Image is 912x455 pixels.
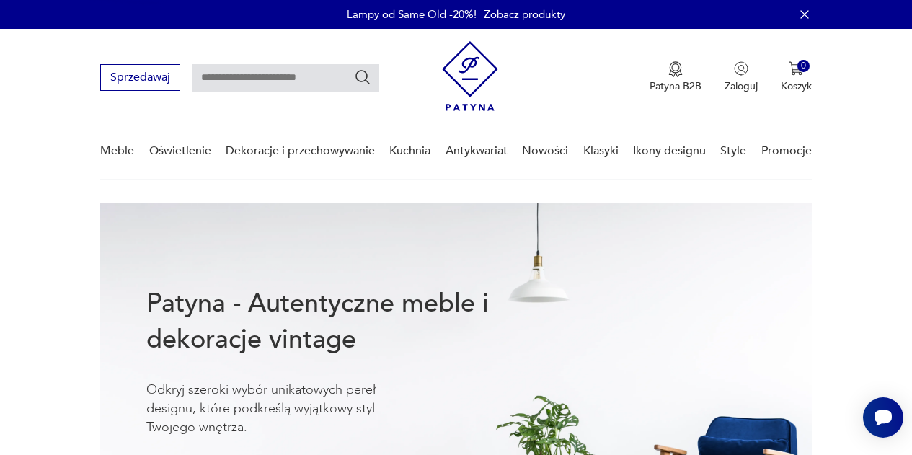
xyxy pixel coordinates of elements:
a: Kuchnia [389,123,430,179]
a: Oświetlenie [149,123,211,179]
p: Odkryj szeroki wybór unikatowych pereł designu, które podkreślą wyjątkowy styl Twojego wnętrza. [146,381,420,437]
img: Ikona koszyka [789,61,803,76]
img: Ikonka użytkownika [734,61,748,76]
a: Meble [100,123,134,179]
a: Promocje [761,123,812,179]
div: 0 [797,60,810,72]
button: Patyna B2B [650,61,701,93]
iframe: Smartsupp widget button [863,397,903,438]
button: Szukaj [354,69,371,86]
a: Ikona medaluPatyna B2B [650,61,701,93]
button: 0Koszyk [781,61,812,93]
a: Klasyki [583,123,619,179]
img: Ikona medalu [668,61,683,77]
p: Patyna B2B [650,79,701,93]
button: Zaloguj [725,61,758,93]
a: Ikony designu [633,123,706,179]
a: Sprzedawaj [100,74,180,84]
a: Nowości [522,123,568,179]
img: Patyna - sklep z meblami i dekoracjami vintage [442,41,498,111]
a: Dekoracje i przechowywanie [226,123,375,179]
h1: Patyna - Autentyczne meble i dekoracje vintage [146,286,530,358]
button: Sprzedawaj [100,64,180,91]
p: Zaloguj [725,79,758,93]
a: Antykwariat [446,123,508,179]
p: Lampy od Same Old -20%! [347,7,477,22]
p: Koszyk [781,79,812,93]
a: Zobacz produkty [484,7,565,22]
a: Style [720,123,746,179]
